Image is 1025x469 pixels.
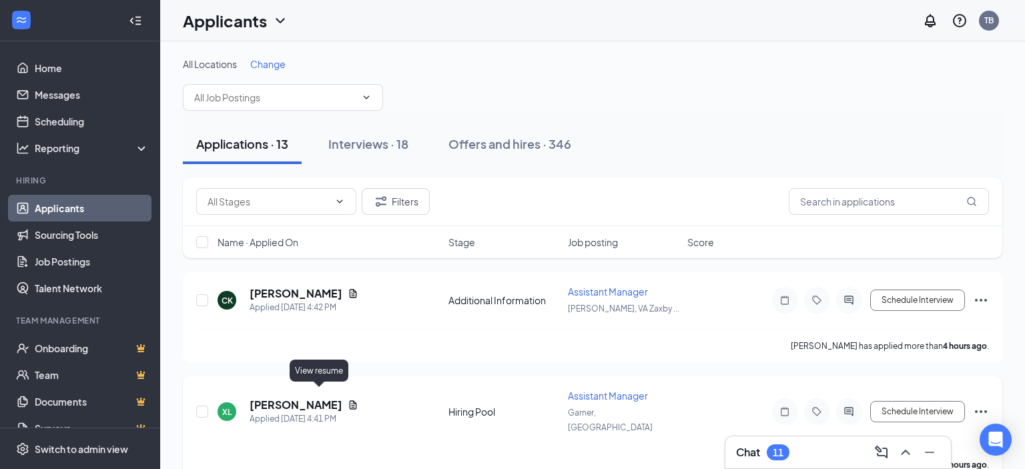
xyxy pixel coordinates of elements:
[35,248,149,275] a: Job Postings
[250,301,358,314] div: Applied [DATE] 4:42 PM
[362,188,430,215] button: Filter Filters
[973,404,989,420] svg: Ellipses
[736,445,760,460] h3: Chat
[196,135,288,152] div: Applications · 13
[16,442,29,456] svg: Settings
[328,135,408,152] div: Interviews · 18
[922,13,938,29] svg: Notifications
[15,13,28,27] svg: WorkstreamLogo
[35,362,149,388] a: TeamCrown
[334,196,345,207] svg: ChevronDown
[568,286,648,298] span: Assistant Manager
[348,288,358,299] svg: Document
[984,15,994,26] div: TB
[568,304,679,314] span: [PERSON_NAME], VA Zaxby ...
[35,415,149,442] a: SurveysCrown
[922,444,938,460] svg: Minimize
[980,424,1012,456] div: Open Intercom Messenger
[871,442,892,463] button: ComposeMessage
[568,408,653,432] span: Garner, [GEOGRAPHIC_DATA]
[773,447,783,458] div: 11
[129,14,142,27] svg: Collapse
[16,141,29,155] svg: Analysis
[952,13,968,29] svg: QuestionInfo
[895,442,916,463] button: ChevronUp
[919,442,940,463] button: Minimize
[870,290,965,311] button: Schedule Interview
[208,194,329,209] input: All Stages
[568,236,618,249] span: Job posting
[973,292,989,308] svg: Ellipses
[777,295,793,306] svg: Note
[791,340,989,352] p: [PERSON_NAME] has applied more than .
[35,55,149,81] a: Home
[183,9,267,32] h1: Applicants
[874,444,890,460] svg: ComposeMessage
[870,401,965,422] button: Schedule Interview
[777,406,793,417] svg: Note
[222,406,232,418] div: XL
[250,398,342,412] h5: [PERSON_NAME]
[789,188,989,215] input: Search in applications
[35,335,149,362] a: OnboardingCrown
[966,196,977,207] svg: MagnifyingGlass
[841,295,857,306] svg: ActiveChat
[373,193,389,209] svg: Filter
[16,175,146,186] div: Hiring
[35,108,149,135] a: Scheduling
[448,236,475,249] span: Stage
[35,81,149,108] a: Messages
[35,141,149,155] div: Reporting
[250,58,286,70] span: Change
[809,295,825,306] svg: Tag
[841,406,857,417] svg: ActiveChat
[250,286,342,301] h5: [PERSON_NAME]
[448,405,560,418] div: Hiring Pool
[568,390,648,402] span: Assistant Manager
[16,315,146,326] div: Team Management
[183,58,237,70] span: All Locations
[898,444,914,460] svg: ChevronUp
[35,388,149,415] a: DocumentsCrown
[272,13,288,29] svg: ChevronDown
[687,236,714,249] span: Score
[448,135,571,152] div: Offers and hires · 346
[809,406,825,417] svg: Tag
[222,295,233,306] div: CK
[35,221,149,248] a: Sourcing Tools
[290,360,348,382] div: View resume
[448,294,560,307] div: Additional Information
[35,275,149,302] a: Talent Network
[348,400,358,410] svg: Document
[943,341,987,351] b: 4 hours ago
[218,236,298,249] span: Name · Applied On
[35,442,128,456] div: Switch to admin view
[194,90,356,105] input: All Job Postings
[361,92,372,103] svg: ChevronDown
[35,195,149,221] a: Applicants
[250,412,358,426] div: Applied [DATE] 4:41 PM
